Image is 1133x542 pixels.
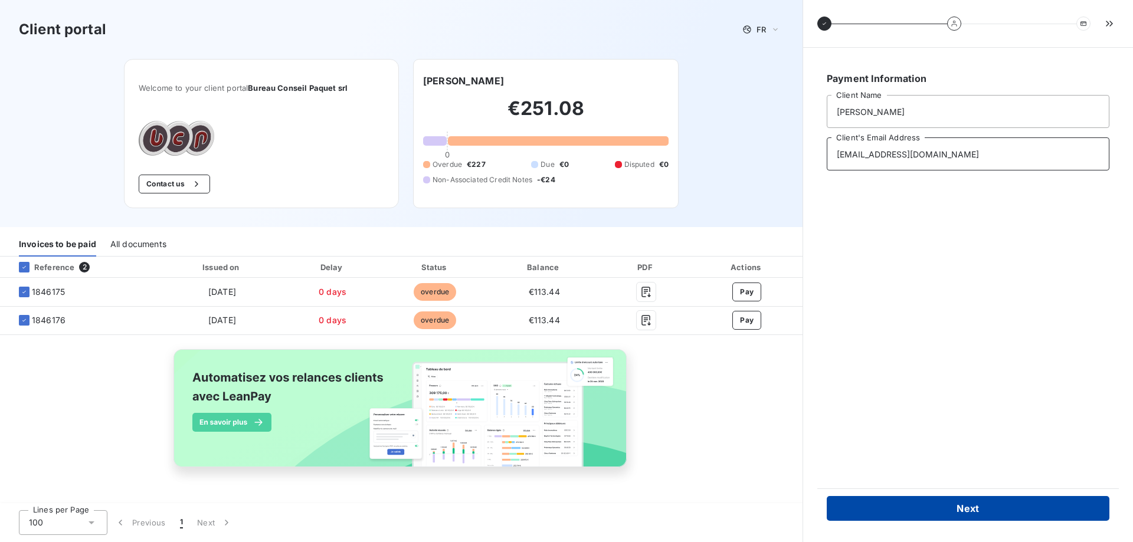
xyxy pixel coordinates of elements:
img: banner [163,342,640,487]
span: -€24 [537,175,555,185]
div: All documents [110,232,166,257]
button: Previous [107,510,173,535]
input: placeholder [827,95,1109,128]
span: €227 [467,159,486,170]
input: placeholder [827,137,1109,170]
button: Pay [732,311,761,330]
span: 1846176 [32,314,66,326]
span: FR [757,25,766,34]
h2: €251.08 [423,97,669,132]
span: 1846175 [32,286,65,298]
span: Disputed [624,159,654,170]
div: Reference [9,262,74,272]
span: 2 [79,262,90,272]
span: €113.44 [529,287,560,297]
div: Issued on [164,261,280,273]
button: Next [190,510,240,535]
span: Non-Associated Credit Notes [433,175,532,185]
span: [DATE] [208,287,236,297]
div: Actions [693,261,800,273]
span: 100 [29,517,43,528]
h3: Client portal [19,19,106,40]
div: Status [385,261,485,273]
span: Due [541,159,554,170]
span: overdue [414,283,456,301]
img: Company logo [139,121,214,156]
div: Invoices to be paid [19,232,96,257]
div: Delay [285,261,381,273]
button: 1 [173,510,190,535]
span: €113.44 [529,315,560,325]
span: 1 [180,517,183,528]
span: overdue [414,311,456,329]
div: Balance [490,261,599,273]
span: 0 days [319,315,346,325]
span: Bureau Conseil Paquet srl [248,83,348,93]
button: Contact us [139,175,210,193]
span: Overdue [433,159,462,170]
button: Pay [732,283,761,301]
span: [DATE] [208,315,236,325]
h6: [PERSON_NAME] [423,74,504,88]
span: €0 [659,159,669,170]
h6: Payment Information [827,71,1109,86]
span: €0 [559,159,569,170]
div: PDF [604,261,689,273]
button: Next [827,496,1109,521]
span: Welcome to your client portal [139,83,384,93]
span: 0 [445,150,450,159]
span: 0 days [319,287,346,297]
